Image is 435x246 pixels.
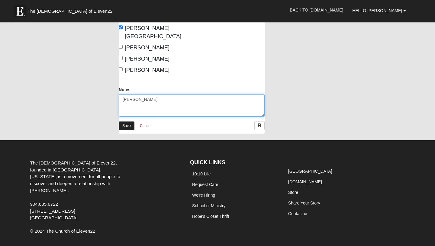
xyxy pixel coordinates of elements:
a: We're Hiring [192,193,215,198]
label: Notes [119,87,130,93]
input: [PERSON_NAME] [119,67,123,71]
a: Hello [PERSON_NAME] [348,3,411,18]
span: [PERSON_NAME] [125,56,169,62]
span: [PERSON_NAME] [125,67,169,73]
a: Back to [DOMAIN_NAME] [285,2,348,18]
a: School of Ministry [192,203,225,208]
a: Request Care [192,182,218,187]
span: [PERSON_NAME] [125,45,169,51]
a: Hope's Closet Thrift [192,214,229,219]
span: The [DEMOGRAPHIC_DATA] of Eleven22 [27,8,112,14]
a: Print Attendance Roster [254,121,265,130]
input: [PERSON_NAME] [119,45,123,49]
a: [DOMAIN_NAME] [288,179,322,184]
img: Eleven22 logo [14,5,26,17]
a: Save [119,121,134,130]
span: Hello [PERSON_NAME] [352,8,402,13]
a: Share Your Story [288,201,320,205]
input: [PERSON_NAME][GEOGRAPHIC_DATA] [119,25,123,29]
span: © 2024 The Church of Eleven22 [30,228,95,234]
a: [GEOGRAPHIC_DATA] [288,169,332,174]
h4: QUICK LINKS [190,159,277,166]
span: [PERSON_NAME][GEOGRAPHIC_DATA] [125,25,181,39]
input: [PERSON_NAME] [119,56,123,60]
a: The [DEMOGRAPHIC_DATA] of Eleven22 [11,2,132,17]
a: Store [288,190,298,195]
a: Cancel [136,121,155,131]
a: Contact us [288,211,308,216]
span: [GEOGRAPHIC_DATA] [30,215,77,220]
div: The [DEMOGRAPHIC_DATA] of Eleven22, founded in [GEOGRAPHIC_DATA], [US_STATE], is a movement for a... [25,160,132,221]
a: 10:10 Life [192,171,211,176]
